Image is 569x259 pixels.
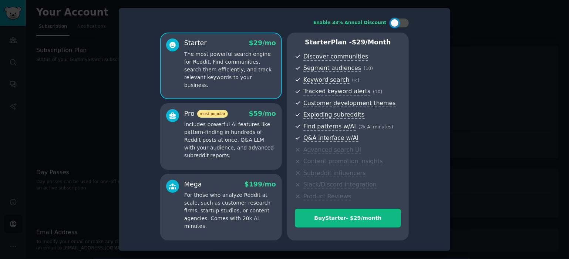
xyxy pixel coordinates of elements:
[364,66,373,71] span: ( 10 )
[313,20,387,26] div: Enable 33% Annual Discount
[303,111,364,119] span: Exploding subreddits
[184,50,276,89] p: The most powerful search engine for Reddit. Find communities, search them efficiently, and track ...
[249,110,276,117] span: $ 59 /mo
[303,134,358,142] span: Q&A interface w/AI
[303,88,370,95] span: Tracked keyword alerts
[303,64,361,72] span: Segment audiences
[303,169,366,177] span: Subreddit influencers
[197,110,228,118] span: most popular
[358,124,393,129] span: ( 2k AI minutes )
[352,78,360,83] span: ( ∞ )
[184,180,202,189] div: Mega
[295,209,401,228] button: BuyStarter- $29/month
[303,53,368,61] span: Discover communities
[303,158,383,165] span: Content promotion insights
[184,38,207,48] div: Starter
[184,191,276,230] p: For those who analyze Reddit at scale, such as customer research firms, startup studios, or conte...
[303,100,396,107] span: Customer development themes
[303,193,351,201] span: Product Reviews
[352,38,391,46] span: $ 29 /month
[184,109,228,118] div: Pro
[245,181,276,188] span: $ 199 /mo
[373,89,382,94] span: ( 10 )
[303,146,361,154] span: Advanced search UI
[249,39,276,47] span: $ 29 /mo
[295,38,401,47] p: Starter Plan -
[303,76,350,84] span: Keyword search
[184,121,276,159] p: Includes powerful AI features like pattern-finding in hundreds of Reddit posts at once, Q&A LLM w...
[295,214,401,222] div: Buy Starter - $ 29 /month
[303,123,356,131] span: Find patterns w/AI
[303,181,377,189] span: Slack/Discord integration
